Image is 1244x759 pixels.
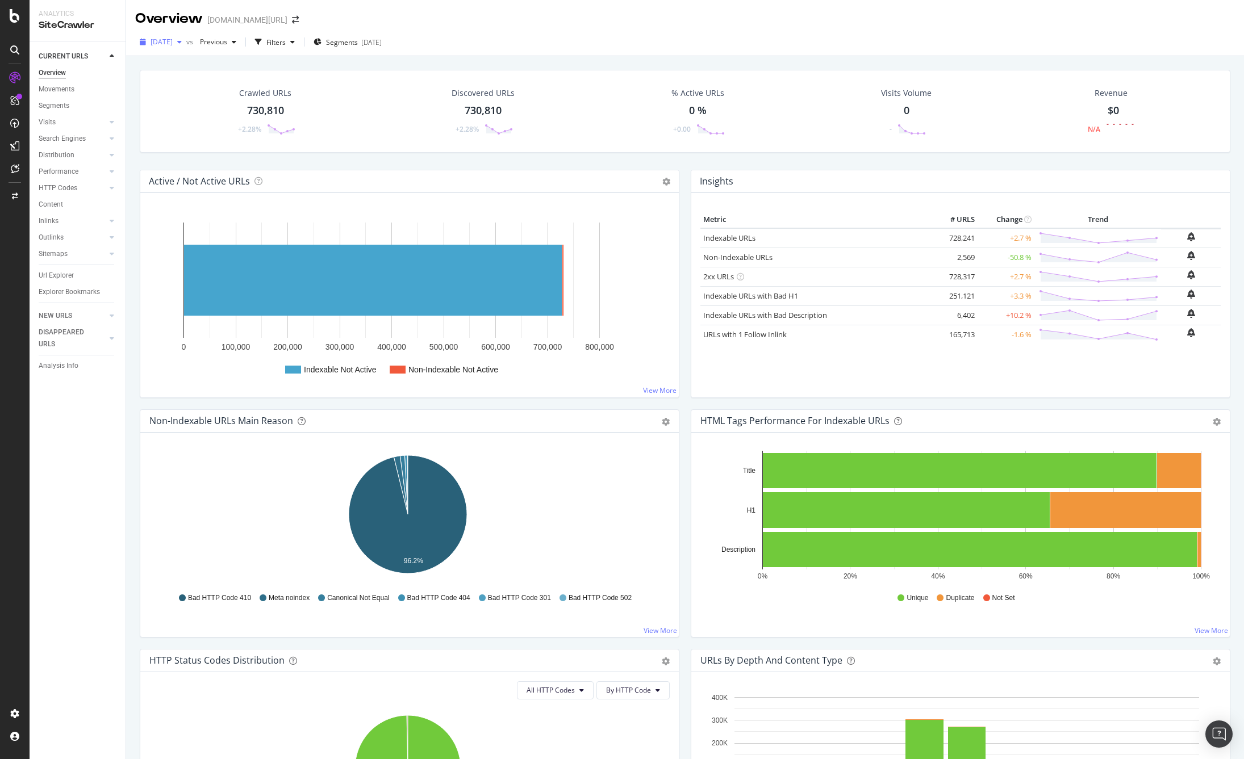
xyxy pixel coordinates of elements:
div: Url Explorer [39,270,74,282]
h4: Active / Not Active URLs [149,174,250,189]
text: H1 [747,506,756,514]
text: 400,000 [377,342,406,351]
div: Inlinks [39,215,59,227]
svg: A chart. [149,211,670,388]
text: 300K [712,716,728,724]
div: Movements [39,83,74,95]
a: Distribution [39,149,106,161]
td: 728,241 [932,228,978,248]
span: Revenue [1095,87,1128,99]
div: Crawled URLs [239,87,291,99]
div: - [890,124,892,134]
span: Canonical Not Equal [327,593,389,603]
text: Description [721,546,755,553]
div: gear [1213,657,1221,665]
button: [DATE] [135,33,186,51]
div: Discovered URLs [452,87,515,99]
div: DISAPPEARED URLS [39,326,96,350]
a: Search Engines [39,133,106,145]
a: Visits [39,116,106,128]
h4: Insights [700,174,733,189]
a: Performance [39,166,106,178]
a: View More [644,626,677,635]
span: Meta noindex [269,593,310,603]
td: 728,317 [932,267,978,286]
div: Non-Indexable URLs Main Reason [149,415,293,426]
text: 100,000 [222,342,251,351]
td: 6,402 [932,305,978,325]
text: 0 [182,342,186,351]
a: Indexable URLs with Bad H1 [703,291,798,301]
div: +2.28% [456,124,479,134]
button: Previous [195,33,241,51]
a: Sitemaps [39,248,106,260]
td: 165,713 [932,325,978,344]
span: Previous [195,37,227,47]
text: 0% [758,572,768,580]
text: Indexable Not Active [304,365,377,374]
div: Filters [266,37,286,47]
div: Visits [39,116,56,128]
td: -50.8 % [978,248,1034,267]
td: 251,121 [932,286,978,305]
span: Bad HTTP Code 404 [407,593,470,603]
div: Analysis Info [39,360,78,372]
div: Sitemaps [39,248,68,260]
div: NEW URLS [39,310,72,322]
button: By HTTP Code [596,681,670,699]
div: Visits Volume [881,87,932,99]
th: # URLS [932,211,978,228]
a: CURRENT URLS [39,51,106,62]
span: Bad HTTP Code 502 [569,593,632,603]
a: Movements [39,83,118,95]
div: Performance [39,166,78,178]
div: 730,810 [247,103,284,118]
a: Url Explorer [39,270,118,282]
span: Bad HTTP Code 410 [188,593,251,603]
div: gear [662,657,670,665]
td: -1.6 % [978,325,1034,344]
text: 20% [844,572,857,580]
div: bell-plus [1187,251,1195,260]
td: +3.3 % [978,286,1034,305]
span: Bad HTTP Code 301 [488,593,551,603]
div: Search Engines [39,133,86,145]
svg: A chart. [149,451,666,582]
span: 2025 Aug. 17th [151,37,173,47]
span: Segments [326,37,358,47]
span: Not Set [992,593,1015,603]
div: bell-plus [1187,270,1195,279]
div: bell-plus [1187,232,1195,241]
text: 500,000 [429,342,458,351]
a: Explorer Bookmarks [39,286,118,298]
div: bell-plus [1187,309,1195,318]
div: +0.00 [673,124,691,134]
a: Segments [39,100,118,112]
a: Content [39,199,118,211]
text: 96.2% [404,557,423,565]
a: Outlinks [39,232,106,244]
div: arrow-right-arrow-left [292,16,299,24]
a: View More [1195,626,1228,635]
td: +2.7 % [978,228,1034,248]
th: Metric [700,211,932,228]
div: CURRENT URLS [39,51,88,62]
div: 730,810 [465,103,502,118]
th: Trend [1034,211,1161,228]
span: $0 [1108,103,1119,117]
text: 300,000 [325,342,354,351]
div: % Active URLs [671,87,724,99]
div: HTTP Status Codes Distribution [149,655,285,666]
a: Indexable URLs [703,233,755,243]
span: vs [186,37,195,47]
text: 80% [1107,572,1120,580]
svg: A chart. [700,451,1217,582]
a: Non-Indexable URLs [703,252,773,262]
div: SiteCrawler [39,19,116,32]
div: HTML Tags Performance for Indexable URLs [700,415,890,426]
text: 40% [931,572,945,580]
a: Indexable URLs with Bad Description [703,310,827,320]
a: Analysis Info [39,360,118,372]
td: +2.7 % [978,267,1034,286]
